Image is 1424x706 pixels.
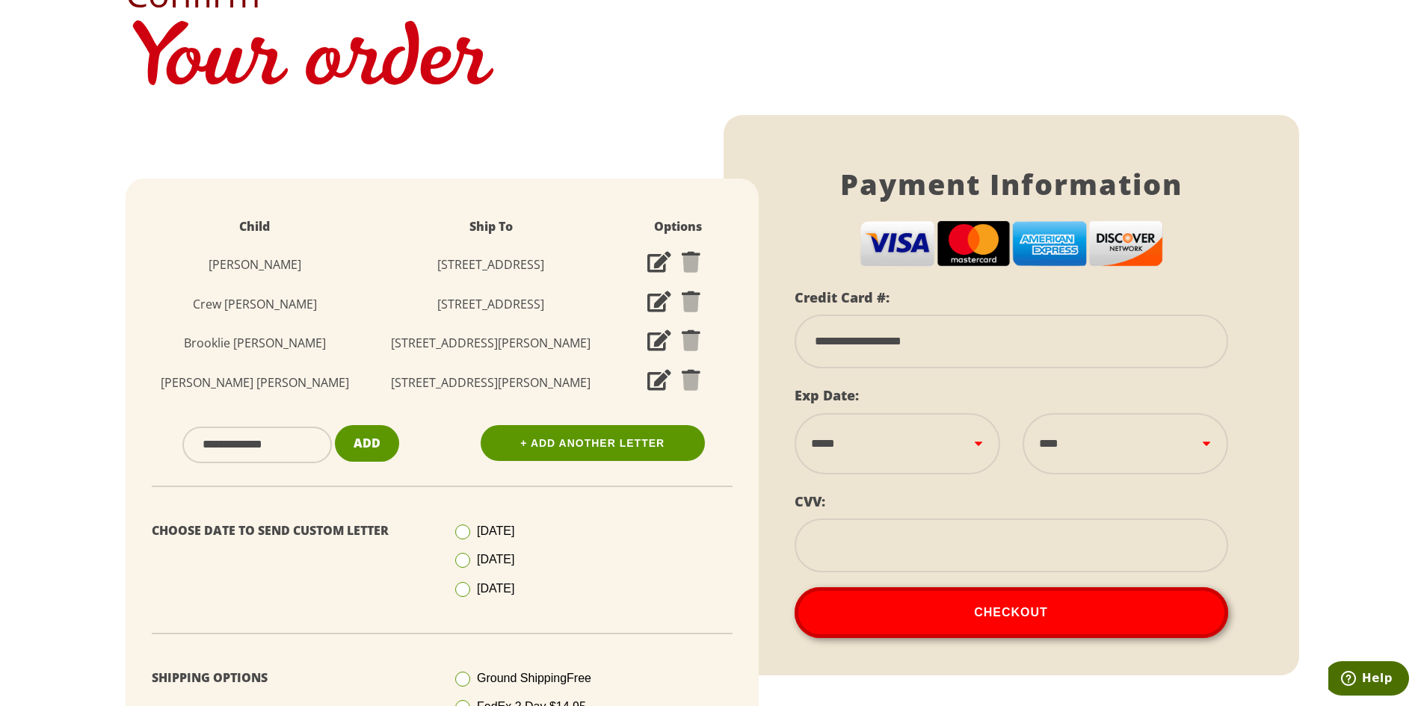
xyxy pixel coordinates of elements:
[567,672,591,684] span: Free
[141,245,370,285] td: [PERSON_NAME]
[354,435,380,451] span: Add
[860,220,1163,267] img: cc-logos.png
[477,672,591,684] span: Ground Shipping
[369,285,612,324] td: [STREET_ADDRESS]
[126,12,1299,115] h1: Your order
[477,524,514,537] span: [DATE]
[152,520,431,542] p: Choose Date To Send Custom Letter
[369,363,612,403] td: [STREET_ADDRESS][PERSON_NAME]
[152,667,431,689] p: Shipping Options
[795,386,859,404] label: Exp Date:
[1328,661,1409,699] iframe: Opens a widget where you can find more information
[335,425,399,462] button: Add
[369,323,612,363] td: [STREET_ADDRESS][PERSON_NAME]
[795,587,1228,638] button: Checkout
[141,285,370,324] td: Crew [PERSON_NAME]
[477,582,514,595] span: [DATE]
[141,208,370,245] th: Child
[369,245,612,285] td: [STREET_ADDRESS]
[481,425,705,461] a: + Add Another Letter
[795,288,890,306] label: Credit Card #:
[612,208,743,245] th: Options
[369,208,612,245] th: Ship To
[477,553,514,566] span: [DATE]
[795,167,1228,202] h1: Payment Information
[795,492,825,510] label: CVV:
[141,363,370,403] td: [PERSON_NAME] [PERSON_NAME]
[141,323,370,363] td: Brooklie [PERSON_NAME]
